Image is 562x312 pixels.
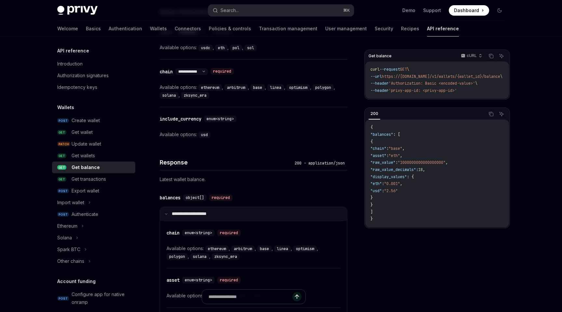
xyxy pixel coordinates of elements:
p: Latest wallet balance. [160,176,347,183]
div: Spark BTC [57,246,80,253]
div: Authorization signatures [57,72,109,79]
span: : [382,181,384,186]
span: GET [57,130,66,135]
a: Connectors [175,21,201,36]
code: optimism [293,246,317,252]
code: base [250,84,265,91]
h5: Wallets [57,104,74,111]
div: 200 - application/json [292,160,347,166]
div: Available options: [167,245,341,260]
div: chain [160,68,173,75]
div: include_currency [160,116,201,122]
span: --header [370,81,389,86]
span: { [370,139,373,144]
span: "raw_value" [370,160,395,165]
button: Toggle dark mode [494,5,505,16]
div: , [250,83,267,91]
div: Search... [221,7,239,14]
div: , [257,245,274,252]
div: required [217,230,241,236]
div: 200 [368,110,380,118]
span: : [395,160,398,165]
span: GET [57,177,66,182]
code: linea [274,246,291,252]
button: Ask AI [497,110,506,118]
span: } [370,202,373,207]
span: "chain" [370,146,386,151]
a: Recipes [401,21,419,36]
div: , [287,83,313,91]
span: "usd" [370,188,382,193]
button: Search...⌘K [208,5,354,16]
span: --request [380,67,400,72]
a: Policies & controls [209,21,251,36]
code: solana [190,253,209,260]
p: cURL [467,53,477,58]
div: Create wallet [72,117,100,124]
a: Security [375,21,393,36]
code: usd [198,132,210,138]
span: : [382,188,384,193]
a: Transaction management [259,21,317,36]
span: POST [57,118,69,123]
span: { [370,125,373,130]
span: object[] [186,195,204,200]
code: ethereum [198,84,222,91]
span: 18 [418,167,423,172]
div: , [205,245,231,252]
div: Get balance [72,163,100,171]
code: eth [215,45,227,51]
span: : [386,146,389,151]
span: \ [500,74,502,79]
span: GET [57,165,66,170]
span: Get balance [368,53,392,59]
a: Dashboard [449,5,489,16]
span: "base" [389,146,402,151]
div: Get transactions [72,175,106,183]
span: , [402,146,405,151]
a: Wallets [150,21,167,36]
a: GETGet balance [52,162,135,173]
div: , [198,44,215,51]
div: Configure app for native onramp [72,291,131,306]
code: pol [230,45,242,51]
span: 'privy-app-id: <privy-app-id>' [389,88,457,93]
a: Authorization signatures [52,70,135,81]
a: Support [423,7,441,14]
span: enum<string> [185,277,212,283]
a: GETGet transactions [52,173,135,185]
h5: Account funding [57,277,96,285]
div: , [313,83,336,91]
div: , [230,44,245,51]
span: "raw_value_decimals" [370,167,416,172]
div: , [167,252,190,260]
code: polygon [167,253,188,260]
div: Solana [57,234,72,242]
span: "display_values" [370,174,407,179]
span: https://[DOMAIN_NAME]/v1/wallets/{wallet_id}/balance [382,74,500,79]
a: GETGet wallet [52,126,135,138]
span: , [400,153,402,158]
span: ⌘ K [343,8,350,13]
div: , [274,245,293,252]
span: : [ [393,132,400,137]
span: GET [400,67,407,72]
div: Available options: [160,83,347,99]
code: solana [160,92,179,99]
div: required [209,194,233,201]
a: Basics [86,21,101,36]
a: Authentication [109,21,142,36]
a: Introduction [52,58,135,70]
img: dark logo [57,6,98,15]
div: Introduction [57,60,83,68]
span: ] [370,209,373,215]
a: POSTExport wallet [52,185,135,197]
code: zksync_era [181,92,209,99]
div: Ethereum [57,222,77,230]
div: Available options: [160,44,347,51]
span: --header [370,88,389,93]
code: base [257,246,272,252]
span: enum<string> [185,230,212,235]
h4: Response [160,158,292,167]
span: \ [475,81,477,86]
